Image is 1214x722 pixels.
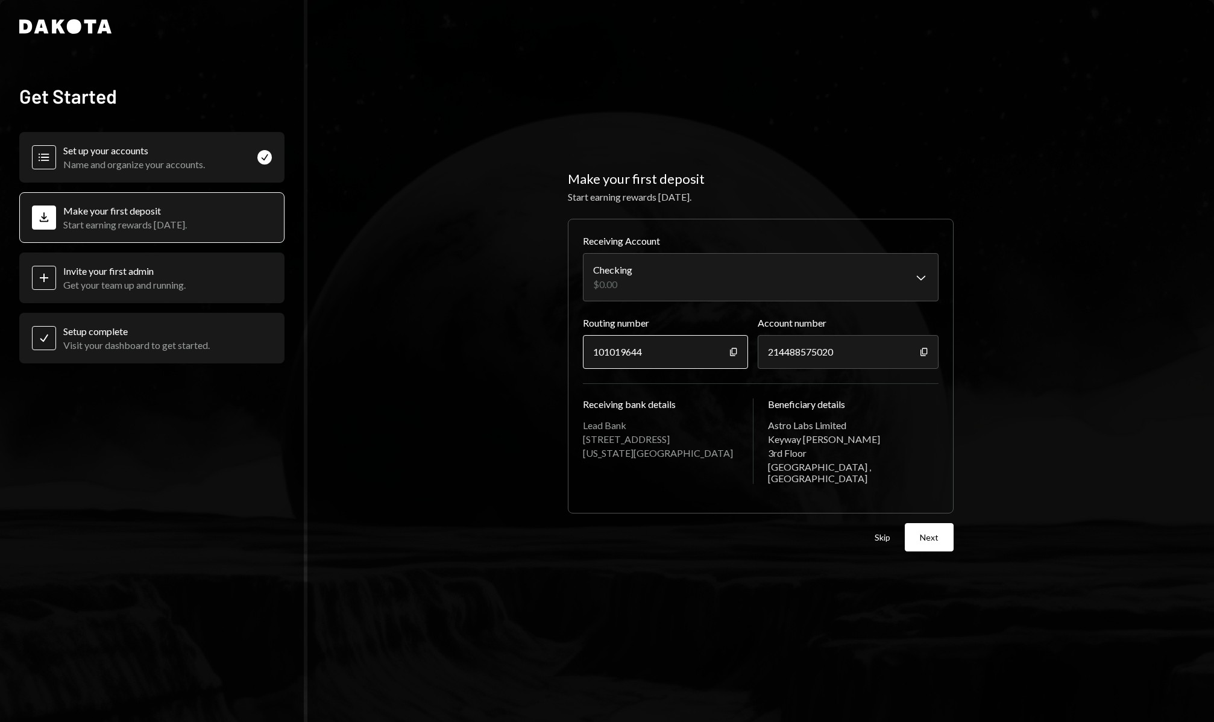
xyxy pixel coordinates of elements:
[758,316,939,330] label: Account number
[583,419,754,431] div: Lead Bank
[19,84,285,108] h2: Get Started
[63,219,187,230] div: Start earning rewards [DATE].
[63,325,210,337] div: Setup complete
[768,433,939,445] div: Keyway [PERSON_NAME]
[568,190,954,204] div: Start earning rewards [DATE].
[583,433,754,445] div: [STREET_ADDRESS]
[583,335,748,369] div: 101019644
[768,447,939,459] div: 3rd Floor
[583,398,754,410] div: Receiving bank details
[568,171,954,187] h2: Make your first deposit
[583,316,748,330] label: Routing number
[905,523,954,551] button: Next
[63,339,210,351] div: Visit your dashboard to get started.
[758,335,939,369] div: 214488575020
[583,447,754,459] div: [US_STATE][GEOGRAPHIC_DATA]
[768,461,939,484] div: [GEOGRAPHIC_DATA] , [GEOGRAPHIC_DATA]
[875,532,890,544] button: Skip
[63,265,186,277] div: Invite your first admin
[63,205,187,216] div: Make your first deposit
[63,159,205,170] div: Name and organize your accounts.
[63,145,205,156] div: Set up your accounts
[768,398,939,410] div: Beneficiary details
[583,234,939,248] label: Receiving Account
[63,279,186,290] div: Get your team up and running.
[583,253,939,301] button: Receiving Account
[768,419,939,431] div: Astro Labs Limited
